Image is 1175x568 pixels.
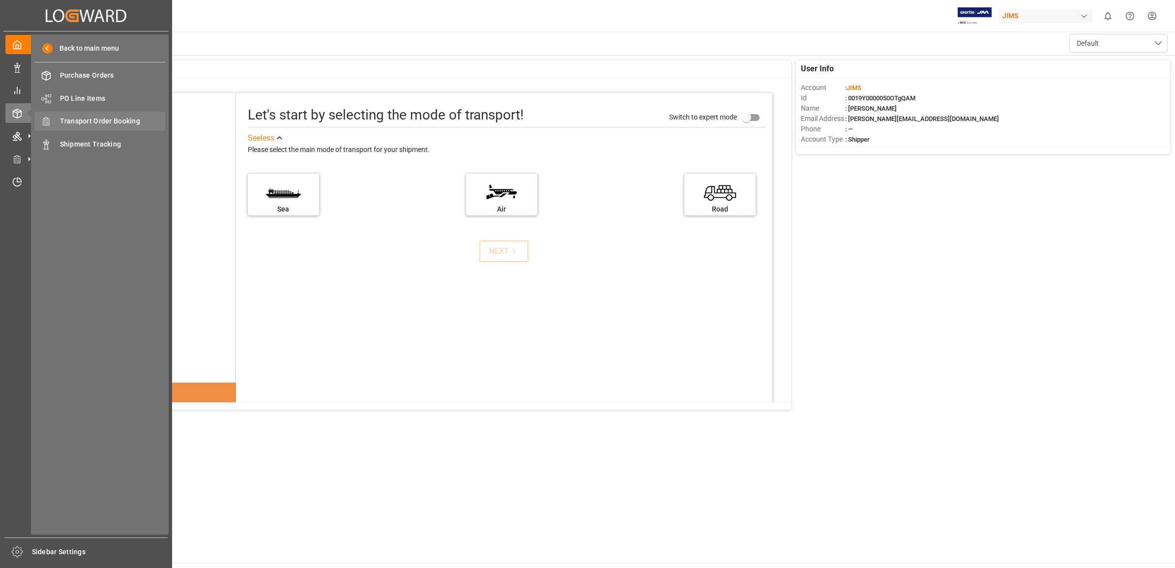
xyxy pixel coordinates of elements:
a: Timeslot Management V2 [5,172,167,191]
span: Purchase Orders [60,70,166,81]
div: Air [471,204,532,214]
span: Transport Order Booking [60,116,166,126]
a: PO Line Items [34,89,165,108]
a: Data Management [5,58,167,77]
div: Sea [253,204,314,214]
button: JIMS [999,6,1097,25]
span: : [PERSON_NAME][EMAIL_ADDRESS][DOMAIN_NAME] [845,115,999,122]
div: Let's start by selecting the mode of transport! [248,105,524,125]
span: User Info [801,63,834,75]
a: Transport Order Booking [34,112,165,131]
div: JIMS [999,9,1093,23]
button: Help Center [1119,5,1141,27]
div: Please select the main mode of transport for your shipment. [248,144,765,156]
span: Switch to expert mode [669,113,737,121]
div: Road [689,204,751,214]
a: Purchase Orders [34,66,165,85]
span: : Shipper [845,136,870,143]
a: My Cockpit [5,35,167,54]
button: show 0 new notifications [1097,5,1119,27]
span: : [PERSON_NAME] [845,105,897,112]
span: Sidebar Settings [32,547,168,557]
span: Email Address [801,114,845,124]
span: Back to main menu [53,43,119,54]
a: My Reports [5,81,167,100]
span: Id [801,93,845,103]
span: : 0019Y0000050OTgQAM [845,94,915,102]
span: Account Type [801,134,845,145]
span: Account [801,83,845,93]
span: : — [845,125,853,133]
span: PO Line Items [60,93,166,104]
img: Exertis%20JAM%20-%20Email%20Logo.jpg_1722504956.jpg [958,7,992,25]
span: Default [1077,38,1099,49]
span: JIMS [847,84,861,91]
button: NEXT [479,240,529,262]
span: Shipment Tracking [60,139,166,149]
span: Name [801,103,845,114]
div: NEXT [489,245,519,257]
a: Shipment Tracking [34,134,165,153]
span: : [845,84,861,91]
div: See less [248,132,274,144]
button: open menu [1069,34,1168,53]
span: Phone [801,124,845,134]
